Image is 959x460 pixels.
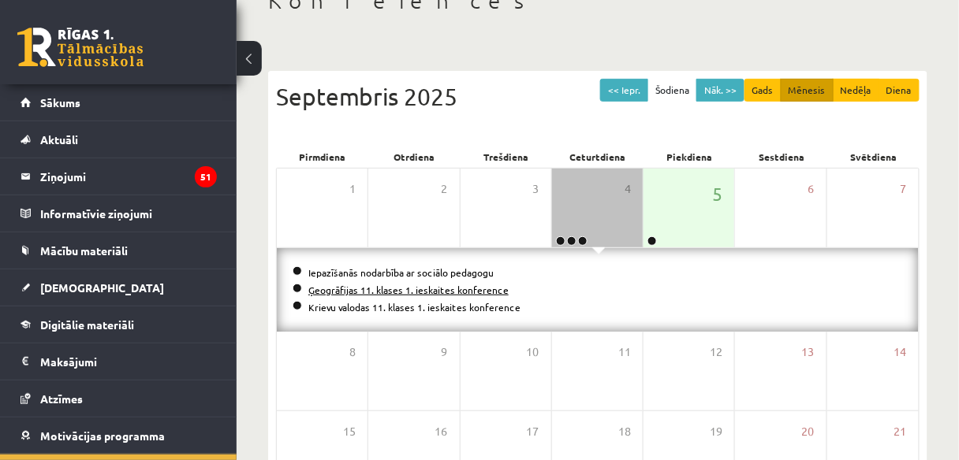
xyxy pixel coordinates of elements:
[442,343,448,361] span: 9
[21,195,217,232] a: Informatīvie ziņojumi
[21,121,217,158] a: Aktuāli
[40,391,83,406] span: Atzīmes
[879,79,920,102] button: Diena
[40,158,217,195] legend: Ziņojumi
[808,180,815,198] span: 6
[527,423,539,440] span: 17
[21,306,217,343] a: Digitālie materiāli
[21,417,217,454] a: Motivācijas programma
[21,343,217,380] a: Maksājumi
[40,195,217,232] legend: Informatīvie ziņojumi
[40,428,165,443] span: Motivācijas programma
[21,84,217,121] a: Sākums
[647,79,697,102] button: Šodiena
[17,28,144,67] a: Rīgas 1. Tālmācības vidusskola
[40,95,80,109] span: Sākums
[744,79,782,102] button: Gads
[696,79,744,102] button: Nāk. >>
[21,158,217,195] a: Ziņojumi51
[894,423,907,440] span: 21
[435,423,448,440] span: 16
[276,146,368,168] div: Pirmdiena
[195,166,217,187] i: 51
[710,343,722,361] span: 12
[644,146,736,168] div: Piekdiena
[833,79,879,102] button: Nedēļa
[308,301,521,313] a: Krievu valodas 11. klases 1. ieskaites konference
[618,423,631,440] span: 18
[618,343,631,361] span: 11
[21,232,217,269] a: Mācību materiāli
[802,343,815,361] span: 13
[349,343,356,361] span: 8
[600,79,648,102] button: << Iepr.
[40,343,217,380] legend: Maksājumi
[368,146,461,168] div: Otrdiena
[21,269,217,306] a: [DEMOGRAPHIC_DATA]
[710,423,722,440] span: 19
[40,243,128,258] span: Mācību materiāli
[442,180,448,198] span: 2
[460,146,552,168] div: Trešdiena
[901,180,907,198] span: 7
[827,146,920,168] div: Svētdiena
[781,79,834,102] button: Mēnesis
[349,180,356,198] span: 1
[894,343,907,361] span: 14
[533,180,539,198] span: 3
[625,180,631,198] span: 4
[736,146,828,168] div: Sestdiena
[552,146,644,168] div: Ceturtdiena
[308,266,494,279] a: Iepazīšanās nodarbība ar sociālo pedagogu
[40,280,164,295] span: [DEMOGRAPHIC_DATA]
[527,343,539,361] span: 10
[343,423,356,440] span: 15
[712,180,722,207] span: 5
[276,79,920,114] div: Septembris 2025
[308,284,509,296] a: Ģeogrāfijas 11. klases 1. ieskaites konference
[40,132,78,147] span: Aktuāli
[802,423,815,440] span: 20
[21,380,217,417] a: Atzīmes
[40,317,134,332] span: Digitālie materiāli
